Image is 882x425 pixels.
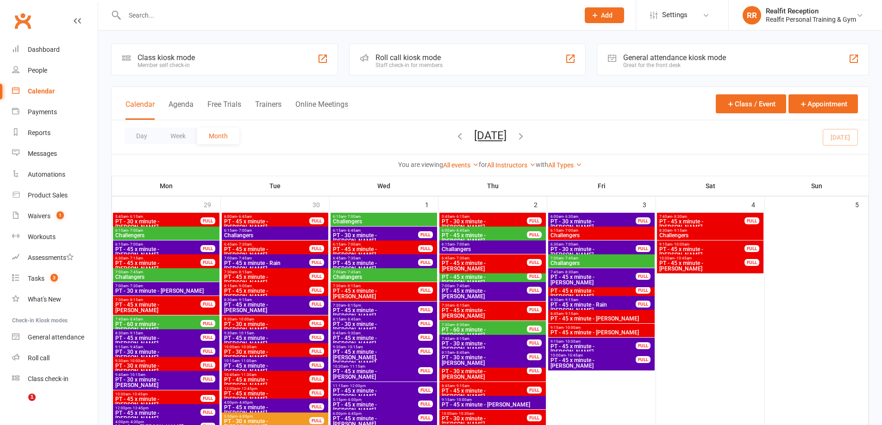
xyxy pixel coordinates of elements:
[527,259,542,266] div: FULL
[550,242,636,246] span: 6:30am
[204,197,220,212] div: 29
[115,359,201,363] span: 9:30am
[418,231,433,238] div: FULL
[441,308,527,319] span: PT - 45 x minute - [PERSON_NAME]
[346,270,361,274] span: - 7:45am
[623,53,726,62] div: General attendance kiosk mode
[169,100,194,120] button: Agenda
[128,359,145,363] span: - 10:00am
[636,342,651,349] div: FULL
[200,348,215,355] div: FULL
[224,242,310,246] span: 6:45am
[418,306,433,313] div: FULL
[237,256,252,260] span: - 7:45am
[28,394,36,401] span: 1
[550,228,653,233] span: 6:15am
[487,161,536,169] a: All Instructors
[550,302,636,313] span: PT - 45 x minute - Rain [PERSON_NAME]
[115,349,201,360] span: PT - 30 x minute - [PERSON_NAME]
[332,349,419,366] span: PT - 45 x minute - [PERSON_NAME], [PERSON_NAME]
[332,270,435,274] span: 7:00am
[743,6,761,25] div: RR
[200,320,215,327] div: FULL
[28,87,55,95] div: Calendar
[636,217,651,224] div: FULL
[563,256,578,260] span: - 7:45am
[115,335,201,346] span: PT - 45 x minute - [PERSON_NAME]
[441,233,527,244] span: PT - 45 x minute - [PERSON_NAME]
[255,100,281,120] button: Trainers
[56,211,64,219] span: 1
[675,256,692,260] span: - 10:45am
[224,288,310,299] span: PT - 45 x minute - [PERSON_NAME]
[224,284,310,288] span: 8:15am
[9,394,31,416] iframe: Intercom live chat
[115,363,201,374] span: PT - 30 x minute - [PERSON_NAME]
[441,228,527,233] span: 6:00am
[128,228,143,233] span: - 7:00am
[455,351,469,355] span: - 8:45am
[332,233,419,244] span: PT - 30 x minute - [PERSON_NAME]
[200,301,215,308] div: FULL
[125,128,159,144] button: Day
[237,331,254,335] span: - 10:15am
[550,353,636,357] span: 10:00am
[330,176,438,196] th: Wed
[346,317,361,321] span: - 8:45am
[332,303,419,308] span: 7:30am
[12,206,98,227] a: Waivers 1
[224,359,310,363] span: 10:15am
[455,242,469,246] span: - 7:00am
[224,298,310,302] span: 8:30am
[441,337,527,341] span: 7:45am
[128,215,143,219] span: - 6:15am
[224,345,310,349] span: 10:00am
[418,245,433,252] div: FULL
[788,94,858,113] button: Appointment
[239,345,256,349] span: - 10:30am
[441,351,527,355] span: 8:15am
[563,228,578,233] span: - 7:00am
[237,270,252,274] span: - 8:15am
[601,12,613,19] span: Add
[309,334,324,341] div: FULL
[455,303,469,308] span: - 8:15am
[346,331,361,335] span: - 9:30am
[237,228,252,233] span: - 7:00am
[527,326,542,333] div: FULL
[28,108,57,116] div: Payments
[672,242,689,246] span: - 10:00am
[332,284,419,288] span: 7:30am
[672,228,687,233] span: - 9:15am
[28,67,47,74] div: People
[28,254,74,261] div: Assessments
[115,345,201,349] span: 9:15am
[527,339,542,346] div: FULL
[309,320,324,327] div: FULL
[563,312,578,316] span: - 9:15am
[12,227,98,247] a: Workouts
[125,100,155,120] button: Calendar
[12,289,98,310] a: What's New
[662,5,688,25] span: Settings
[309,217,324,224] div: FULL
[224,219,310,230] span: PT - 45 x minute - [PERSON_NAME]
[309,287,324,294] div: FULL
[50,274,58,282] span: 3
[418,367,433,374] div: FULL
[441,274,527,285] span: PT - 45 x minute - [PERSON_NAME]
[441,303,527,308] span: 7:30am
[527,231,542,238] div: FULL
[441,284,527,288] span: 7:00am
[28,354,50,362] div: Roll call
[224,317,310,321] span: 9:30am
[128,256,143,260] span: - 7:15am
[636,301,651,308] div: FULL
[550,357,636,369] span: PT - 45 x minute - [PERSON_NAME]
[28,191,68,199] div: Product Sales
[744,259,759,266] div: FULL
[28,333,84,341] div: General attendance
[12,164,98,185] a: Automations
[12,327,98,348] a: General attendance kiosk mode
[418,334,433,341] div: FULL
